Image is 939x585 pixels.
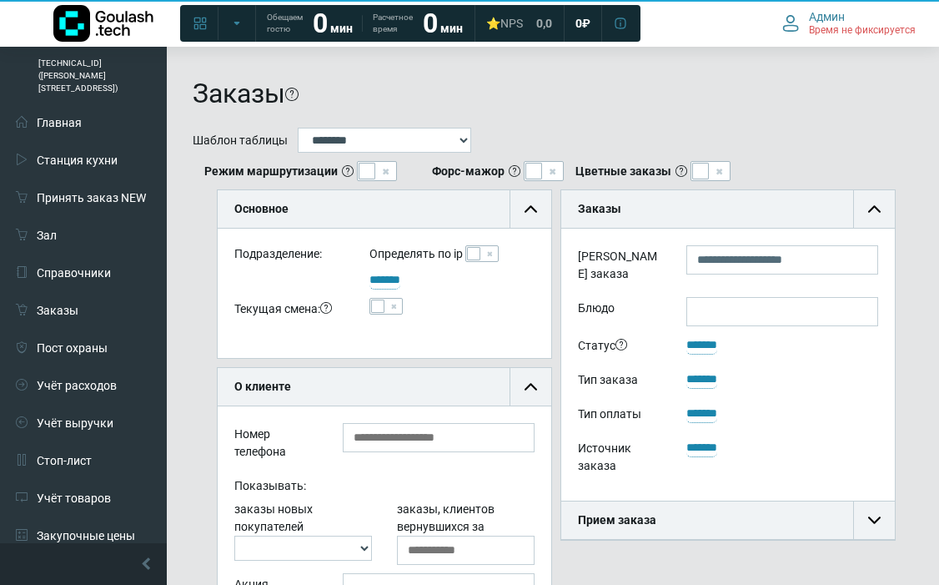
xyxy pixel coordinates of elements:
[565,245,674,289] label: [PERSON_NAME] заказа
[575,16,582,31] span: 0
[578,513,656,527] b: Прием заказа
[369,245,463,263] label: Определять по ip
[476,8,562,38] a: ⭐NPS 0,0
[809,24,916,38] span: Время не фиксируется
[525,381,537,393] img: collapse
[486,16,523,31] div: ⭐
[565,369,674,395] div: Тип заказа
[582,16,590,31] span: ₽
[222,475,547,501] div: Показывать:
[868,203,881,215] img: collapse
[565,403,674,429] div: Тип оплаты
[423,8,438,39] strong: 0
[222,298,357,324] div: Текущая смена:
[536,16,552,31] span: 0,0
[204,163,338,180] b: Режим маршрутизации
[565,335,674,361] div: Статус
[193,132,288,149] label: Шаблон таблицы
[257,8,473,38] a: Обещаем гостю 0 мин Расчетное время 0 мин
[330,22,353,35] span: мин
[565,297,674,326] label: Блюдо
[222,501,384,565] div: заказы новых покупателей
[565,437,674,481] div: Источник заказа
[222,245,357,270] div: Подразделение:
[500,17,523,30] span: NPS
[313,8,328,39] strong: 0
[53,5,153,42] img: Логотип компании Goulash.tech
[565,8,600,38] a: 0 ₽
[578,202,621,215] b: Заказы
[222,423,330,466] div: Номер телефона
[432,163,505,180] b: Форс-мажор
[525,203,537,215] img: collapse
[267,12,303,35] span: Обещаем гостю
[373,12,413,35] span: Расчетное время
[868,514,881,527] img: collapse
[575,163,671,180] b: Цветные заказы
[384,501,547,565] div: заказы, клиентов вернувшихся за
[234,380,291,393] b: О клиенте
[809,9,845,24] span: Админ
[193,78,285,109] h1: Заказы
[772,6,926,41] button: Админ Время не фиксируется
[234,202,289,215] b: Основное
[440,22,463,35] span: мин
